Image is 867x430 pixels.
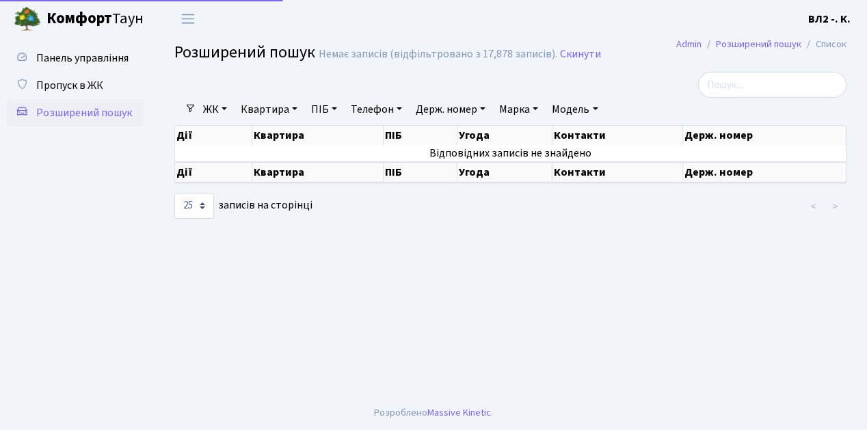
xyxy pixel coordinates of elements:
li: Список [801,37,846,52]
th: Квартира [252,126,384,145]
a: Скинути [560,48,601,61]
span: Таун [46,8,144,31]
button: Переключити навігацію [171,8,205,30]
span: Розширений пошук [174,40,315,64]
a: Пропуск в ЖК [7,72,144,99]
a: ПІБ [306,98,343,121]
a: Розширений пошук [7,99,144,126]
td: Відповідних записів не знайдено [175,145,846,161]
th: Квартира [252,162,384,183]
a: Панель управління [7,44,144,72]
span: Розширений пошук [36,105,132,120]
a: ЖК [198,98,232,121]
th: Угода [457,162,552,183]
a: ВЛ2 -. К. [808,11,851,27]
span: Панель управління [36,51,129,66]
img: logo.png [14,5,41,33]
b: Комфорт [46,8,112,29]
th: Контакти [552,162,683,183]
a: Телефон [345,98,408,121]
a: Держ. номер [410,98,491,121]
b: ВЛ2 -. К. [808,12,851,27]
th: Угода [457,126,552,145]
select: записів на сторінці [174,193,214,219]
th: Держ. номер [683,162,846,183]
th: Дії [175,162,252,183]
a: Admin [676,37,702,51]
a: Розширений пошук [716,37,801,51]
th: Контакти [552,126,683,145]
input: Пошук... [698,72,846,98]
a: Квартира [235,98,303,121]
nav: breadcrumb [656,30,867,59]
label: записів на сторінці [174,193,312,219]
th: Держ. номер [683,126,846,145]
div: Немає записів (відфільтровано з 17,878 записів). [319,48,557,61]
a: Модель [546,98,603,121]
span: Пропуск в ЖК [36,78,103,93]
a: Massive Kinetic [427,405,491,420]
th: Дії [175,126,252,145]
th: ПІБ [384,162,457,183]
div: Розроблено . [374,405,493,420]
a: Марка [494,98,544,121]
th: ПІБ [384,126,457,145]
